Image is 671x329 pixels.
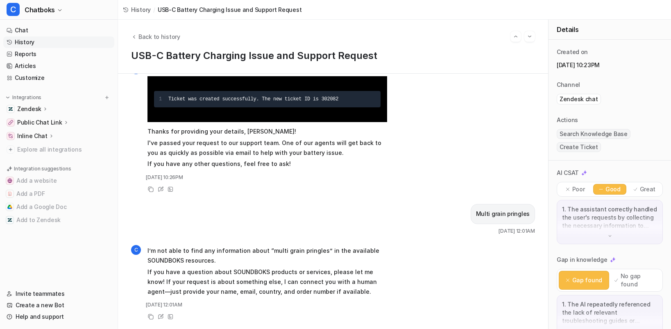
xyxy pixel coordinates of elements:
[3,72,114,84] a: Customize
[3,200,114,213] button: Add a Google DocAdd a Google Doc
[12,94,41,101] p: Integrations
[5,95,11,100] img: expand menu
[524,31,535,42] button: Go to next session
[562,300,657,325] p: 1. The AI repeatedly referenced the lack of relevant troubleshooting guides or information for th...
[8,120,13,125] img: Public Chat Link
[499,227,535,235] span: [DATE] 12:01AM
[3,213,114,227] button: Add to ZendeskAdd to Zendesk
[607,233,613,239] img: down-arrow
[3,288,114,300] a: Invite teammates
[572,276,602,284] p: Gap found
[168,96,338,102] span: Ticket was created successfully. The new ticket ID is 302082
[159,94,162,104] div: 1
[3,300,114,311] a: Create a new Bot
[3,25,114,36] a: Chat
[147,127,387,136] p: Thanks for providing your details, [PERSON_NAME]!
[17,105,41,113] p: Zendesk
[17,132,48,140] p: Inline Chat
[123,5,151,14] a: History
[7,145,15,154] img: explore all integrations
[14,165,71,172] p: Integration suggestions
[3,174,114,187] button: Add a websiteAdd a website
[557,116,578,124] p: Actions
[131,32,180,41] button: Back to history
[510,31,521,42] button: Go to previous session
[605,185,621,193] p: Good
[476,209,530,219] p: Multi grain pringles
[560,95,598,103] p: Zendesk chat
[138,32,180,41] span: Back to history
[621,272,657,288] p: No gap found
[557,256,608,264] p: Gap in knowledge
[131,5,151,14] span: History
[3,311,114,322] a: Help and support
[147,138,387,158] p: I've passed your request to our support team. One of our agents will get back to you as quickly a...
[572,185,585,193] p: Poor
[557,169,579,177] p: AI CSAT
[25,4,55,16] span: Chatboks
[557,61,663,69] p: [DATE] 10:23PM
[3,187,114,200] button: Add a PDFAdd a PDF
[153,5,155,14] span: /
[104,95,110,100] img: menu_add.svg
[3,36,114,48] a: History
[527,33,533,40] img: Next session
[7,178,12,183] img: Add a website
[147,246,387,265] p: I’m not able to find any information about “multi grain pringles” in the available SOUNDBOKS reso...
[7,204,12,209] img: Add a Google Doc
[7,218,12,222] img: Add to Zendesk
[562,205,657,230] p: 1. The assistant correctly handled the user's requests by collecting the necessary information to...
[557,142,601,152] span: Create Ticket
[131,50,535,62] h1: USB-C Battery Charging Issue and Support Request
[557,48,588,56] p: Created on
[557,81,580,89] p: Channel
[557,129,630,139] span: Search Knowledge Base
[3,93,44,102] button: Integrations
[513,33,519,40] img: Previous session
[8,107,13,111] img: Zendesk
[158,5,302,14] span: USB-C Battery Charging Issue and Support Request
[3,144,114,155] a: Explore all integrations
[17,143,111,156] span: Explore all integrations
[146,174,183,181] span: [DATE] 10:26PM
[146,301,182,309] span: [DATE] 12:01AM
[3,60,114,72] a: Articles
[17,118,62,127] p: Public Chat Link
[147,159,387,169] p: If you have any other questions, feel free to ask!
[7,191,12,196] img: Add a PDF
[3,48,114,60] a: Reports
[8,134,13,138] img: Inline Chat
[131,245,141,255] span: C
[640,185,656,193] p: Great
[549,20,671,40] div: Details
[147,267,387,297] p: If you have a question about SOUNDBOKS products or services, please let me know! If your request ...
[7,3,20,16] span: C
